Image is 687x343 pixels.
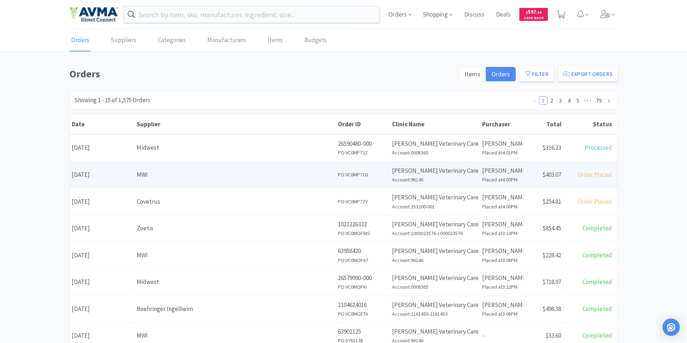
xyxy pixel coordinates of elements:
a: Manufacturers [206,30,248,51]
a: 1 [539,96,547,104]
span: Completed [582,278,612,286]
h6: Account: 1000023576-1000023576 [392,229,478,237]
div: Midwest [137,277,334,287]
a: Discuss [461,12,487,18]
h6: Placed at 3:22PM [482,283,521,291]
p: 1021226332 [338,220,388,229]
div: Covetrus [137,197,334,207]
a: 4 [565,96,573,104]
span: $498.38 [542,305,561,313]
a: Budgets [303,30,329,51]
div: Clinic Name [392,120,479,128]
h6: Account: 96146 [392,176,478,184]
h6: Placed at 3:23PM [482,229,521,237]
h6: PO: VC0MOETA [338,310,388,318]
div: Order ID [338,120,388,128]
h1: Orders [70,66,454,82]
div: Open Intercom Messenger [662,319,680,336]
span: $33.60 [545,331,561,339]
span: Completed [582,224,612,232]
span: $403.07 [542,171,561,179]
span: $ [526,10,528,15]
span: Order Placed [578,171,612,179]
a: Orders [70,30,91,51]
a: 3 [556,96,564,104]
input: Search by item, sku, manufacturer, ingredient, size... [124,6,380,23]
p: [PERSON_NAME] Veterinary Care [392,193,478,202]
li: 3 [556,96,565,105]
li: Previous Page [530,96,539,105]
div: Zoetis [137,224,334,233]
span: Completed [582,251,612,259]
h6: Account: 0008365 [392,149,478,157]
div: Purchaser [482,120,522,128]
h6: PO: VC0MOFKI [338,283,388,291]
div: Supplier [137,120,334,128]
div: Date [72,120,133,128]
h6: Account: 96146 [392,256,478,264]
div: Boehringer Ingelheim [137,304,334,314]
h6: PO: VC0MP72Z [338,149,388,157]
button: Filter [520,67,554,81]
span: $854.45 [542,224,561,232]
a: Suppliers [109,30,138,51]
p: [PERSON_NAME] [482,166,521,176]
h6: PO: VC0MP7ZY [338,198,388,206]
span: $718.97 [542,278,561,286]
p: [PERSON_NAME] Veterinary Care [392,300,478,310]
h6: PO: VC0MOF67 [338,256,388,264]
p: [PERSON_NAME] [482,139,521,149]
a: 79 [594,96,604,104]
p: [PERSON_NAME] [482,300,521,310]
span: . 86 [536,10,542,15]
h6: Account: 0008365 [392,283,478,291]
h6: PO: VC0MOFWS [338,229,388,237]
div: MWI [137,251,334,260]
h6: Placed at 3:08PM [482,310,521,318]
i: icon: left [532,99,537,103]
h6: Account: 353200-001 [392,203,478,211]
p: [PERSON_NAME] Veterinary Care [392,220,478,229]
p: 63958420 [338,246,388,256]
p: 63901125 [338,327,388,337]
li: 5 [573,96,582,105]
span: $228.42 [542,251,561,259]
button: Export Orders [558,67,618,81]
p: 26579990-000 [338,273,388,283]
div: MWI [137,170,334,180]
span: Completed [582,305,612,313]
span: $254.81 [542,198,561,206]
p: [PERSON_NAME] [482,273,521,283]
span: Order Placed [578,198,612,206]
img: e4e33dab9f054f5782a47901c742baa9_102.png [70,7,118,22]
span: Cash Back [524,16,543,21]
span: ••• [582,96,594,105]
p: [PERSON_NAME] Veterinary Care [392,273,478,283]
p: 2104624016 [338,300,388,310]
div: [DATE] [70,139,135,157]
div: [DATE] [70,300,135,318]
h6: Account: 2161450-2161450 [392,310,478,318]
li: 4 [565,96,573,105]
span: Orders [492,70,510,78]
a: Categories [156,30,188,51]
p: [PERSON_NAME] Veterinary Care [392,166,478,176]
span: $316.23 [542,144,561,152]
a: $597.86Cash Back [519,5,548,24]
h6: PO: VC0MP71G [338,171,388,179]
div: [DATE] [70,193,135,211]
div: Status [565,120,612,128]
p: 26590480-000 [338,139,388,149]
div: Total [525,120,562,128]
p: [PERSON_NAME] Veterinary Care [392,246,478,256]
li: 2 [547,96,556,105]
li: Next 5 Pages [582,96,594,105]
div: [DATE] [70,219,135,238]
span: 597 [526,8,542,15]
span: Processed [585,144,612,152]
p: [PERSON_NAME] Veterinary Care [392,327,478,337]
li: 1 [539,96,547,105]
a: Items [266,30,285,51]
p: [PERSON_NAME] Veterinary Care [392,139,478,149]
div: MWI [137,331,334,340]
